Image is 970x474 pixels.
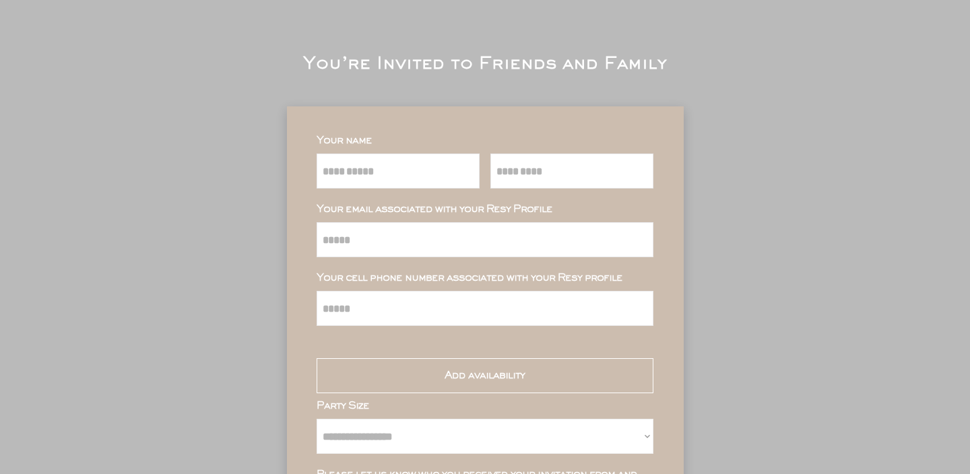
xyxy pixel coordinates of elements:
div: Your name [317,136,653,145]
div: Your cell phone number associated with your Resy profile [317,273,653,283]
div: You’re Invited to Friends and Family [303,57,667,73]
div: Party Size [317,401,653,411]
div: Your email associated with your Resy Profile [317,205,653,214]
div: Add availability [445,371,525,380]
